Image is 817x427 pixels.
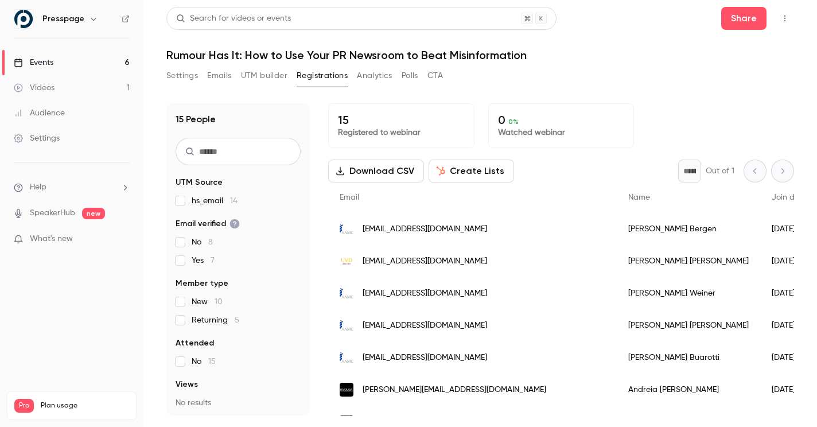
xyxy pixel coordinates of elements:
span: Plan usage [41,401,129,410]
button: Share [721,7,767,30]
span: 10 [215,298,223,306]
div: Andreia [PERSON_NAME] [617,374,760,406]
span: [EMAIL_ADDRESS][DOMAIN_NAME] [363,288,487,300]
span: 0 % [508,118,519,126]
img: aamc.org [340,286,353,300]
img: doc.isvouga.pt [340,383,353,397]
p: Out of 1 [706,165,734,177]
div: [PERSON_NAME] Buarotti [617,341,760,374]
span: Name [628,193,650,201]
button: Analytics [357,67,392,85]
span: No [192,356,216,367]
span: Join date [772,193,807,201]
button: Polls [402,67,418,85]
button: CTA [427,67,443,85]
span: Returning [192,315,239,326]
span: Email [340,193,359,201]
span: Member type [176,278,228,289]
span: [EMAIL_ADDRESS][DOMAIN_NAME] [363,223,487,235]
li: help-dropdown-opener [14,181,130,193]
span: 14 [230,197,238,205]
span: [EMAIL_ADDRESS][DOMAIN_NAME] [363,320,487,332]
span: What's new [30,233,73,245]
div: Videos [14,82,55,94]
a: SpeakerHub [30,207,75,219]
span: Help [30,181,46,193]
p: Registered to webinar [338,127,465,138]
button: Settings [166,67,198,85]
div: Audience [14,107,65,119]
h6: Presspage [42,13,84,25]
span: Views [176,379,198,390]
button: Download CSV [328,160,424,183]
span: Attended [176,337,214,349]
p: 0 [498,113,625,127]
span: [EMAIL_ADDRESS][DOMAIN_NAME] [363,352,487,364]
span: Email verified [176,218,240,230]
span: New [192,296,223,308]
button: Emails [207,67,231,85]
img: Presspage [14,10,33,28]
div: [PERSON_NAME] Weiner [617,277,760,309]
p: No results [176,397,301,409]
h1: Rumour Has It: How to Use Your PR Newsroom to Beat Misinformation [166,48,794,62]
span: UTM Source [176,177,223,188]
div: Events [14,57,53,68]
img: aamc.org [340,319,353,332]
span: No [192,236,213,248]
span: 7 [211,257,215,265]
iframe: Noticeable Trigger [116,234,130,244]
button: UTM builder [241,67,287,85]
img: umn.edu [340,254,353,268]
button: Registrations [297,67,348,85]
div: Settings [14,133,60,144]
button: Create Lists [429,160,514,183]
span: Yes [192,255,215,266]
span: 5 [235,316,239,324]
img: aamc.org [340,222,353,236]
div: [PERSON_NAME] [PERSON_NAME] [617,245,760,277]
h1: 15 People [176,112,216,126]
span: new [82,208,105,219]
span: [EMAIL_ADDRESS][DOMAIN_NAME] [363,255,487,267]
span: [PERSON_NAME][EMAIL_ADDRESS][DOMAIN_NAME] [363,384,546,396]
img: aamc.org [340,351,353,364]
div: [PERSON_NAME] [PERSON_NAME] [617,309,760,341]
p: 15 [338,113,465,127]
div: [PERSON_NAME] Bergen [617,213,760,245]
span: 15 [208,358,216,366]
p: Watched webinar [498,127,625,138]
div: Search for videos or events [176,13,291,25]
span: Pro [14,399,34,413]
span: 8 [208,238,213,246]
span: hs_email [192,195,238,207]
